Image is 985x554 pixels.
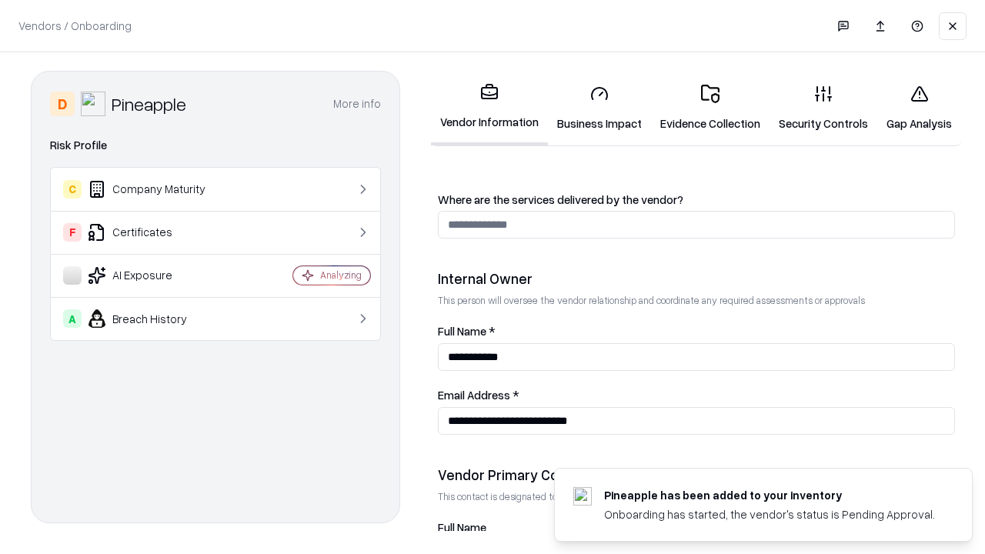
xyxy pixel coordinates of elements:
div: Company Maturity [63,180,247,199]
div: Certificates [63,223,247,242]
div: C [63,180,82,199]
p: This person will oversee the vendor relationship and coordinate any required assessments or appro... [438,294,955,307]
label: Where are the services delivered by the vendor? [438,194,955,205]
div: Breach History [63,309,247,328]
p: Vendors / Onboarding [18,18,132,34]
div: D [50,92,75,116]
div: Vendor Primary Contact [438,466,955,484]
a: Gap Analysis [877,72,961,144]
a: Security Controls [770,72,877,144]
label: Email Address * [438,389,955,401]
button: More info [333,90,381,118]
p: This contact is designated to receive the assessment request from Shift [438,490,955,503]
a: Evidence Collection [651,72,770,144]
label: Full Name * [438,325,955,337]
div: Analyzing [320,269,362,282]
div: Pineapple has been added to your inventory [604,487,935,503]
div: Pineapple [112,92,186,116]
div: A [63,309,82,328]
img: Pineapple [81,92,105,116]
div: Risk Profile [50,136,381,155]
a: Business Impact [548,72,651,144]
div: F [63,223,82,242]
img: pineappleenergy.com [573,487,592,506]
label: Full Name [438,522,955,533]
div: Internal Owner [438,269,955,288]
div: Onboarding has started, the vendor's status is Pending Approval. [604,506,935,522]
a: Vendor Information [431,71,548,145]
div: AI Exposure [63,266,247,285]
